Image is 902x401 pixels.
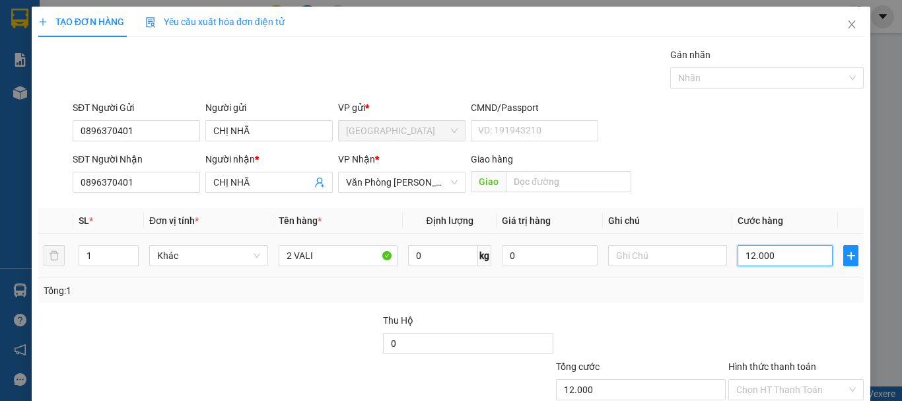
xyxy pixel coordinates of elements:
label: Hình thức thanh toán [728,361,816,372]
span: Văn Phòng Trần Phú (Mường Thanh) [346,172,458,192]
span: Giao [471,171,506,192]
span: Định lượng [426,215,473,226]
span: Giao hàng [471,154,513,164]
span: Đà Lạt [346,121,458,141]
label: Gán nhãn [670,50,711,60]
span: plus [844,250,858,261]
div: SĐT Người Nhận [73,152,200,166]
button: delete [44,245,65,266]
span: TẠO ĐƠN HÀNG [38,17,124,27]
span: Thu Hộ [383,315,413,326]
span: user-add [314,177,325,188]
input: Dọc đường [506,171,631,192]
span: Giá trị hàng [502,215,551,226]
div: VP gửi [338,100,466,115]
input: Ghi Chú [608,245,727,266]
div: Người nhận [205,152,333,166]
div: Người gửi [205,100,333,115]
span: Đơn vị tính [149,215,199,226]
span: Tổng cước [556,361,600,372]
span: VP Nhận [338,154,375,164]
span: Yêu cầu xuất hóa đơn điện tử [145,17,285,27]
span: Khác [157,246,260,266]
span: SL [79,215,89,226]
span: kg [478,245,491,266]
span: Cước hàng [738,215,783,226]
button: Close [833,7,870,44]
div: CMND/Passport [471,100,598,115]
span: plus [38,17,48,26]
button: plus [843,245,858,266]
th: Ghi chú [603,208,732,234]
input: VD: Bàn, Ghế [279,245,398,266]
img: icon [145,17,156,28]
div: SĐT Người Gửi [73,100,200,115]
span: close [847,19,857,30]
input: 0 [502,245,597,266]
span: Tên hàng [279,215,322,226]
div: Tổng: 1 [44,283,349,298]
